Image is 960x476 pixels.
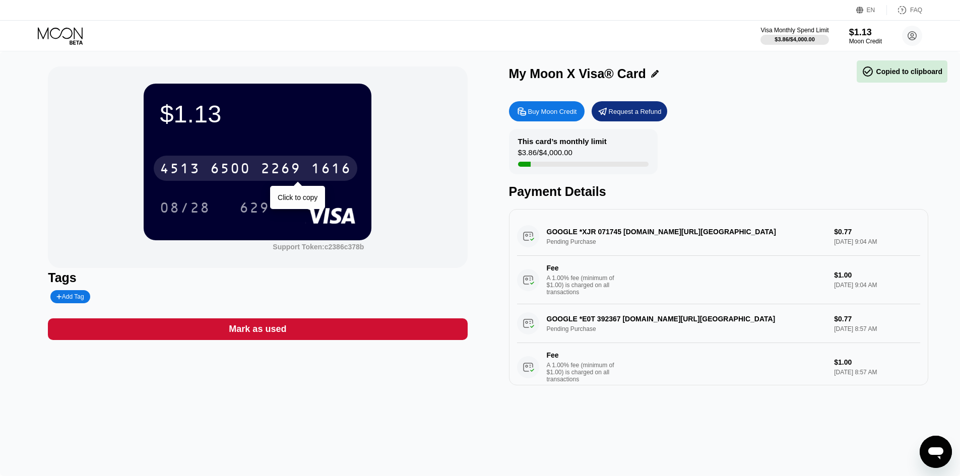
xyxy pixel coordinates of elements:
[867,7,875,14] div: EN
[518,137,607,146] div: This card’s monthly limit
[547,264,617,272] div: Fee
[239,201,270,217] div: 629
[849,27,882,45] div: $1.13Moon Credit
[509,66,646,81] div: My Moon X Visa® Card
[887,5,922,15] div: FAQ
[160,162,200,178] div: 4513
[517,343,920,391] div: FeeA 1.00% fee (minimum of $1.00) is charged on all transactions$1.00[DATE] 8:57 AM
[910,7,922,14] div: FAQ
[154,156,357,181] div: 4513650022691616
[547,362,622,383] div: A 1.00% fee (minimum of $1.00) is charged on all transactions
[152,195,218,220] div: 08/28
[232,195,277,220] div: 629
[509,184,928,199] div: Payment Details
[834,271,920,279] div: $1.00
[609,107,662,116] div: Request a Refund
[509,101,585,121] div: Buy Moon Credit
[920,436,952,468] iframe: Nút để khởi chạy cửa sổ nhắn tin
[48,318,467,340] div: Mark as used
[862,65,874,78] span: 
[547,275,622,296] div: A 1.00% fee (minimum of $1.00) is charged on all transactions
[592,101,667,121] div: Request a Refund
[518,148,572,162] div: $3.86 / $4,000.00
[261,162,301,178] div: 2269
[311,162,351,178] div: 1616
[862,65,942,78] div: Copied to clipboard
[517,256,920,304] div: FeeA 1.00% fee (minimum of $1.00) is charged on all transactions$1.00[DATE] 9:04 AM
[160,201,210,217] div: 08/28
[56,293,84,300] div: Add Tag
[856,5,887,15] div: EN
[229,323,286,335] div: Mark as used
[834,358,920,366] div: $1.00
[273,243,364,251] div: Support Token:c2386c378b
[849,38,882,45] div: Moon Credit
[210,162,250,178] div: 6500
[278,193,317,201] div: Click to copy
[50,290,90,303] div: Add Tag
[849,27,882,38] div: $1.13
[547,351,617,359] div: Fee
[273,243,364,251] div: Support Token: c2386c378b
[834,369,920,376] div: [DATE] 8:57 AM
[160,100,355,128] div: $1.13
[48,270,467,285] div: Tags
[528,107,577,116] div: Buy Moon Credit
[760,27,828,34] div: Visa Monthly Spend Limit
[834,282,920,289] div: [DATE] 9:04 AM
[775,36,815,42] div: $3.86 / $4,000.00
[760,27,828,45] div: Visa Monthly Spend Limit$3.86/$4,000.00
